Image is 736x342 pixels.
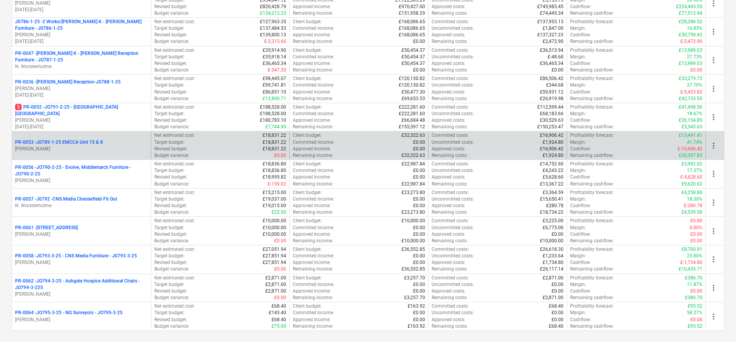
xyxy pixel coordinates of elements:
p: £-16,906.42 [678,146,702,152]
p: £137,953.13 [537,19,564,25]
p: Uncommitted costs : [432,54,474,60]
p: Revised budget : [154,202,187,209]
p: £0.00 [413,139,425,146]
p: £188,528.00 [260,111,286,117]
p: £1,924.80 [543,152,564,159]
p: Remaining income : [293,67,333,73]
p: £168,086.65 [399,19,425,25]
p: [DATE] - [DATE] [15,124,148,130]
p: Profitability forecast : [570,19,614,25]
p: £0.00 [413,167,425,174]
div: PR-0053 -J0789-1-25 EMCCA Unit 15 & 8[PERSON_NAME] [15,139,148,152]
p: Net estimated cost : [154,104,195,111]
p: Remaining income : [293,152,333,159]
p: Profitability forecast : [570,161,614,167]
p: 27.70% [687,82,702,88]
p: Net estimated cost : [154,218,195,224]
p: Revised budget : [154,3,187,10]
p: £19,015.00 [263,202,286,209]
p: Committed costs : [432,104,469,111]
p: £151,958.29 [399,10,425,17]
span: more_vert [709,169,718,179]
p: £50,477.30 [401,89,425,95]
p: £-5,628.60 [680,174,702,180]
p: Uncommitted costs : [432,82,474,88]
p: Revised budget : [154,146,187,152]
p: Remaining income : [293,95,333,102]
p: Client budget : [293,132,322,139]
p: £36,465.34 [540,60,564,67]
p: 27.73% [687,54,702,60]
p: Client budget : [293,19,322,25]
div: PR-0061 -[STREET_ADDRESS][PERSON_NAME] [15,225,148,238]
p: £180,783.10 [260,117,286,124]
p: £1,924.80 [543,139,564,146]
p: Uncommitted costs : [432,25,474,32]
p: Margin : [570,25,586,32]
p: [DATE] - [DATE] [15,7,148,13]
p: Net estimated cost : [154,189,195,196]
p: Remaining cashflow : [570,124,614,130]
div: 5PR-0052 -JO791-2-25 - [GEOGRAPHIC_DATA] [GEOGRAPHIC_DATA][PERSON_NAME][DATE]-[DATE] [15,104,148,131]
p: £13,989.03 [679,60,702,67]
div: PR-0056 -JO790-2-25 - Evolve, Middlemarch Furniture - JO790-2-25[PERSON_NAME] [15,164,148,184]
p: £5,343.65 [681,124,702,130]
p: Remaining cashflow : [570,10,614,17]
p: Committed income : [293,196,334,202]
p: Margin : [570,82,586,88]
p: Committed costs : [432,161,469,167]
p: £0.00 [413,202,425,209]
p: £139,800.13 [260,32,286,38]
span: more_vert [709,141,718,150]
p: 17.37% [687,167,702,174]
p: Approved income : [293,117,331,124]
p: £137,484.53 [260,25,286,32]
p: £22,987.84 [401,161,425,167]
p: £0.00 [690,67,702,73]
p: Remaining cashflow : [570,181,614,187]
p: £745,983.45 [537,3,564,10]
p: Remaining cashflow : [570,67,614,73]
p: [PERSON_NAME] [15,316,148,323]
p: 18.67% [687,111,702,117]
p: £18,831.22 [263,146,286,152]
p: Uncommitted costs : [432,167,474,174]
p: Margin : [570,167,586,174]
p: £4,243.22 [543,167,564,174]
p: Target budget : [154,111,184,117]
p: PR-0062 - JO794-3-25 - Ashgate Hospice Additional Chairs - JO794-3-225 [15,278,148,291]
p: Net estimated cost : [154,75,195,82]
div: PR-0036 -[PERSON_NAME] Reception-J0788-1-25[PERSON_NAME][DATE]-[DATE] [15,79,148,99]
p: Client budget : [293,75,322,82]
p: Margin : [570,111,586,117]
p: [PERSON_NAME] [15,85,148,92]
p: PR-0057 - J0792 -CNS Media Chesterfield-Fit Out [15,196,117,202]
p: PR-0052 - JO791-2-25 - [GEOGRAPHIC_DATA] [GEOGRAPHIC_DATA] [15,104,148,117]
p: Approved costs : [432,3,465,10]
p: £18,831.22 [263,139,286,146]
p: Remaining income : [293,124,333,130]
p: [DATE] - [DATE] [15,92,148,99]
p: £188,528.00 [260,104,286,111]
p: Net estimated cost : [154,161,195,167]
p: £127,963.35 [260,19,286,25]
p: Cashflow : [570,3,591,10]
p: Margin : [570,54,586,60]
p: Remaining costs : [432,181,468,187]
p: £-280.78 [684,202,702,209]
p: Approved income : [293,3,331,10]
p: [PERSON_NAME] [15,231,148,238]
p: £222,281.60 [399,104,425,111]
p: £-9,453.82 [680,89,702,95]
p: £3,364.59 [543,189,564,196]
p: £23,273.80 [401,189,425,196]
p: £36,465.34 [263,60,286,67]
p: PR-0064 - JO795-3-25 - NG Surveyors - JO795-3-25 [15,310,123,316]
p: [PERSON_NAME] [15,32,148,38]
p: PR-0056 - JO790-2-25 - Evolve, Middlemarch Furniture - JO790-2-25 [15,164,148,177]
p: £30,397.83 [679,152,702,159]
p: Budget variance : [154,10,189,17]
p: £134,212.33 [260,10,286,17]
p: Margin : [570,139,586,146]
p: Committed income : [293,139,334,146]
